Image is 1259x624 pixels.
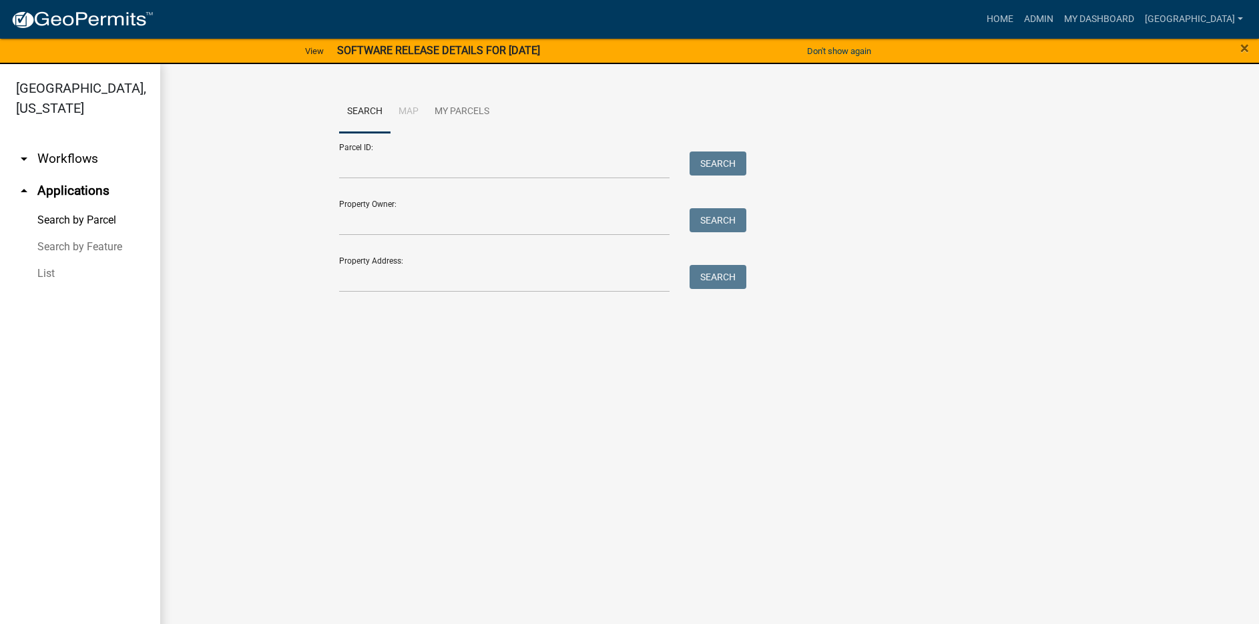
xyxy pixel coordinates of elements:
[339,91,391,133] a: Search
[427,91,497,133] a: My Parcels
[16,183,32,199] i: arrow_drop_up
[1240,39,1249,57] span: ×
[802,40,876,62] button: Don't show again
[1140,7,1248,32] a: [GEOGRAPHIC_DATA]
[690,208,746,232] button: Search
[1019,7,1059,32] a: Admin
[690,265,746,289] button: Search
[1059,7,1140,32] a: My Dashboard
[1240,40,1249,56] button: Close
[16,151,32,167] i: arrow_drop_down
[981,7,1019,32] a: Home
[690,151,746,176] button: Search
[300,40,329,62] a: View
[337,44,540,57] strong: SOFTWARE RELEASE DETAILS FOR [DATE]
